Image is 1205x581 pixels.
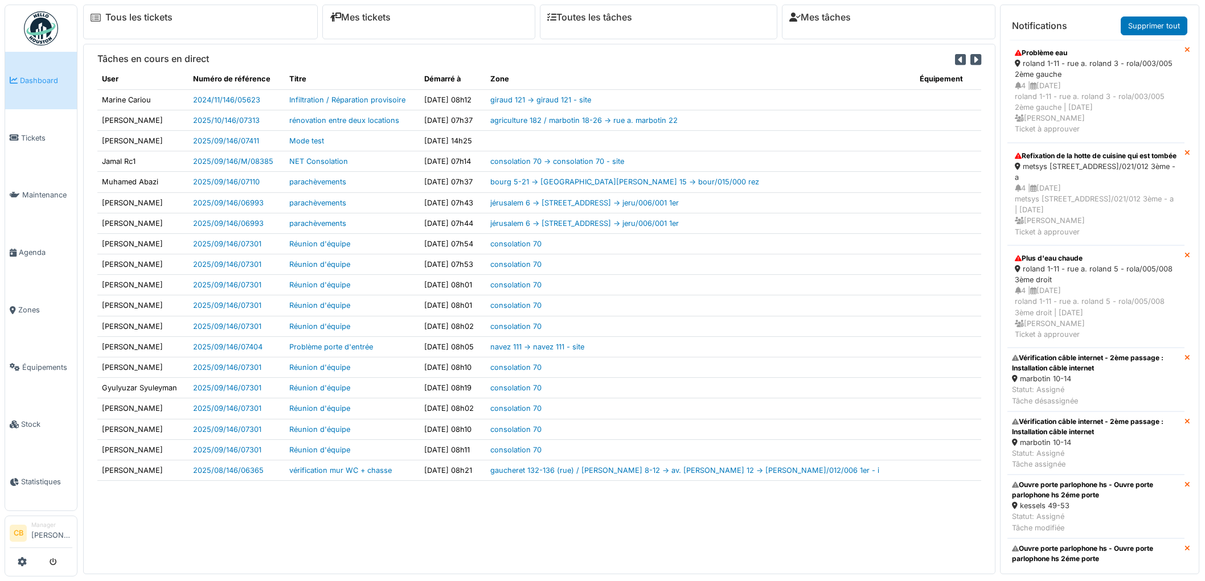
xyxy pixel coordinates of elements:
[31,521,72,545] li: [PERSON_NAME]
[330,12,391,23] a: Mes tickets
[1015,161,1177,183] div: metsys [STREET_ADDRESS]/021/012 3ème - a
[188,69,285,89] th: Numéro de référence
[1012,417,1180,437] div: Vérification câble internet - 2ème passage : Installation câble internet
[97,439,188,460] td: [PERSON_NAME]
[420,378,486,398] td: [DATE] 08h19
[490,363,542,372] a: consolation 70
[490,178,759,186] a: bourg 5-21 -> [GEOGRAPHIC_DATA][PERSON_NAME] 15 -> bour/015/000 rez
[420,316,486,336] td: [DATE] 08h02
[1007,411,1184,475] a: Vérification câble internet - 2ème passage : Installation câble internet marbotin 10-14 Statut: A...
[289,343,373,351] a: Problème porte d'entrée
[1015,263,1177,285] div: roland 1-11 - rue a. roland 5 - rola/005/008 3ème droit
[1012,543,1180,564] div: Ouvre porte parlophone hs - Ouvre porte parlophone hs 2éme porte
[420,275,486,295] td: [DATE] 08h01
[420,398,486,419] td: [DATE] 08h02
[193,199,264,207] a: 2025/09/146/06993
[193,425,261,434] a: 2025/09/146/07301
[285,69,420,89] th: Titre
[1015,151,1177,161] div: Refixation de la hotte de cuisine qui est tombée
[97,419,188,439] td: [PERSON_NAME]
[289,425,350,434] a: Réunion d'équipe
[420,213,486,233] td: [DATE] 07h44
[1012,511,1180,533] div: Statut: Assigné Tâche modifiée
[490,425,542,434] a: consolation 70
[490,199,679,207] a: jérusalem 6 -> [STREET_ADDRESS] -> jeru/006/001 1er
[420,295,486,316] td: [DATE] 08h01
[420,110,486,130] td: [DATE] 07h37
[1007,245,1184,348] a: Plus d'eau chaude roland 1-11 - rue a. roland 5 - rola/005/008 3ème droit 4 |[DATE]roland 1-11 - ...
[490,240,542,248] a: consolation 70
[289,157,348,166] a: NET Consolation
[289,281,350,289] a: Réunion d'équipe
[97,254,188,275] td: [PERSON_NAME]
[24,11,58,46] img: Badge_color-CXgf-gQk.svg
[5,396,77,454] a: Stock
[547,12,632,23] a: Toutes les tâches
[289,363,350,372] a: Réunion d'équipe
[1012,373,1180,384] div: marbotin 10-14
[490,260,542,269] a: consolation 70
[1007,348,1184,411] a: Vérification câble internet - 2ème passage : Installation câble internet marbotin 10-14 Statut: A...
[193,446,261,454] a: 2025/09/146/07301
[490,157,624,166] a: consolation 70 -> consolation 70 - site
[5,109,77,167] a: Tickets
[1012,448,1180,469] div: Statut: Assigné Tâche assignée
[193,157,273,166] a: 2025/09/146/M/08385
[10,525,27,542] li: CB
[193,137,259,145] a: 2025/09/146/07411
[1012,384,1180,406] div: Statut: Assigné Tâche désassignée
[97,151,188,172] td: Jamal Rc1
[31,521,72,529] div: Manager
[97,213,188,233] td: [PERSON_NAME]
[1007,475,1184,538] a: Ouvre porte parlophone hs - Ouvre porte parlophone hs 2éme porte kessels 49-53 Statut: AssignéTâc...
[105,12,173,23] a: Tous les tickets
[289,199,346,207] a: parachèvements
[10,521,72,548] a: CB Manager[PERSON_NAME]
[420,336,486,357] td: [DATE] 08h05
[193,343,263,351] a: 2025/09/146/07404
[289,446,350,454] a: Réunion d'équipe
[22,189,72,200] span: Maintenance
[289,384,350,392] a: Réunion d'équipe
[1012,353,1180,373] div: Vérification câble internet - 2ème passage : Installation câble internet
[289,466,392,475] a: vérification mur WC + chasse
[1015,253,1177,263] div: Plus d'eau chaude
[193,301,261,310] a: 2025/09/146/07301
[5,167,77,224] a: Maintenance
[1121,17,1187,35] a: Supprimer tout
[289,137,324,145] a: Mode test
[420,192,486,213] td: [DATE] 07h43
[1012,500,1180,511] div: kessels 49-53
[102,75,118,83] span: translation missing: fr.shared.user
[1007,143,1184,245] a: Refixation de la hotte de cuisine qui est tombée metsys [STREET_ADDRESS]/021/012 3ème - a 4 |[DAT...
[193,178,260,186] a: 2025/09/146/07110
[1015,80,1177,135] div: 4 | [DATE] roland 1-11 - rue a. roland 3 - rola/003/005 2ème gauche | [DATE] [PERSON_NAME] Ticket...
[193,219,264,228] a: 2025/09/146/06993
[1012,437,1180,448] div: marbotin 10-14
[21,419,72,430] span: Stock
[18,304,72,315] span: Zones
[5,339,77,396] a: Équipements
[490,116,678,125] a: agriculture 182 / marbotin 18-26 -> rue a. marbotin 22
[1012,20,1067,31] h6: Notifications
[5,453,77,510] a: Statistiques
[21,476,72,487] span: Statistiques
[289,322,350,331] a: Réunion d'équipe
[193,404,261,413] a: 2025/09/146/07301
[420,460,486,480] td: [DATE] 08h21
[1012,480,1180,500] div: Ouvre porte parlophone hs - Ouvre porte parlophone hs 2éme porte
[490,466,879,475] a: gaucheret 132-136 (rue) / [PERSON_NAME] 8-12 -> av. [PERSON_NAME] 12 -> [PERSON_NAME]/012/006 1er...
[289,178,346,186] a: parachèvements
[97,89,188,110] td: Marine Cariou
[490,281,542,289] a: consolation 70
[97,53,209,64] h6: Tâches en cours en direct
[97,130,188,151] td: [PERSON_NAME]
[20,75,72,86] span: Dashboard
[490,322,542,331] a: consolation 70
[1015,285,1177,340] div: 4 | [DATE] roland 1-11 - rue a. roland 5 - rola/005/008 3ème droit | [DATE] [PERSON_NAME] Ticket ...
[193,384,261,392] a: 2025/09/146/07301
[193,116,260,125] a: 2025/10/146/07313
[420,357,486,378] td: [DATE] 08h10
[193,281,261,289] a: 2025/09/146/07301
[97,357,188,378] td: [PERSON_NAME]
